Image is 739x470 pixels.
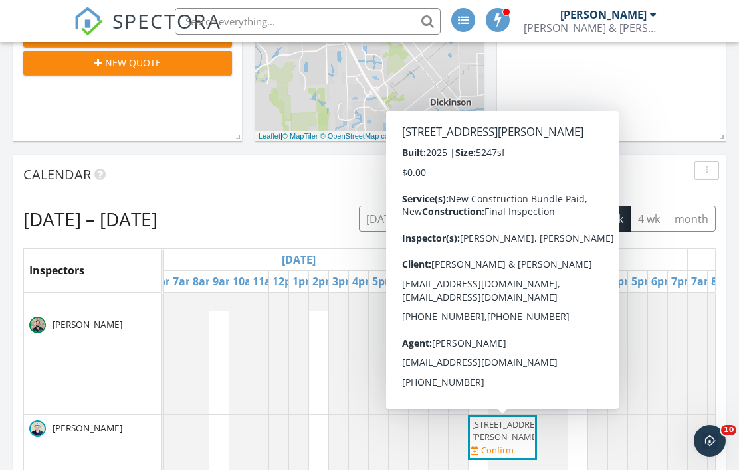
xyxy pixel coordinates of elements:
a: © MapTiler [282,132,318,140]
a: 1pm [289,271,319,292]
a: 7am [169,271,199,292]
a: 10am [488,271,524,292]
span: [PERSON_NAME] [50,422,125,435]
a: 9am [469,271,498,292]
span: Calendar [23,165,91,183]
a: 11am [508,271,544,292]
a: 12pm [269,271,305,292]
a: SPECTORA [74,18,221,46]
a: 7pm [150,271,179,292]
a: 10am [229,271,265,292]
button: [DATE] [359,206,407,232]
span: SPECTORA [112,7,221,35]
a: © OpenStreetMap contributors [320,132,419,140]
a: Leaflet [259,132,280,140]
span: [STREET_ADDRESS][PERSON_NAME] [472,418,546,443]
a: 12pm [528,271,564,292]
div: Confirm [481,445,514,455]
input: Search everything... [175,8,441,35]
a: 3pm [329,271,359,292]
button: 4 wk [630,206,667,232]
div: Bryan & Bryan Inspections [524,21,657,35]
button: cal wk [586,206,631,232]
a: 8am [449,271,478,292]
a: Go to October 9, 2025 [278,249,319,270]
a: Go to October 10, 2025 [538,249,578,270]
a: 8am [708,271,738,292]
a: 11am [249,271,285,292]
a: 9am [209,271,239,292]
a: 5pm [369,271,399,292]
button: list [484,206,514,232]
button: week [546,206,587,232]
iframe: Intercom live chat [694,425,726,457]
span: New Quote [105,56,161,70]
img: img_3753.jpg [29,420,46,437]
div: Confirm [581,354,613,364]
button: Previous [415,205,447,232]
a: 3pm [588,271,618,292]
img: jr_headshot.jpg [29,317,46,333]
a: 8am [189,271,219,292]
button: New Quote [23,51,232,75]
button: Next [446,205,477,232]
a: 4pm [349,271,379,292]
div: [PERSON_NAME] [560,8,647,21]
div: | [255,131,423,142]
span: [STREET_ADDRESS][PERSON_NAME][PERSON_NAME] [572,315,646,352]
a: 4pm [608,271,638,292]
a: 1pm [548,271,578,292]
a: 2pm [568,271,598,292]
a: 6pm [389,271,419,292]
a: 7am [429,271,459,292]
a: 7pm [409,271,439,292]
a: 6pm [648,271,678,292]
a: 7pm [668,271,698,292]
span: 10 [721,425,736,435]
h2: [DATE] – [DATE] [23,206,158,232]
span: [PERSON_NAME] [50,318,125,331]
img: The Best Home Inspection Software - Spectora [74,7,103,36]
button: month [667,206,716,232]
a: 5pm [628,271,658,292]
a: 7am [688,271,718,292]
button: day [514,206,547,232]
span: Inspectors [29,263,84,277]
a: 2pm [309,271,339,292]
